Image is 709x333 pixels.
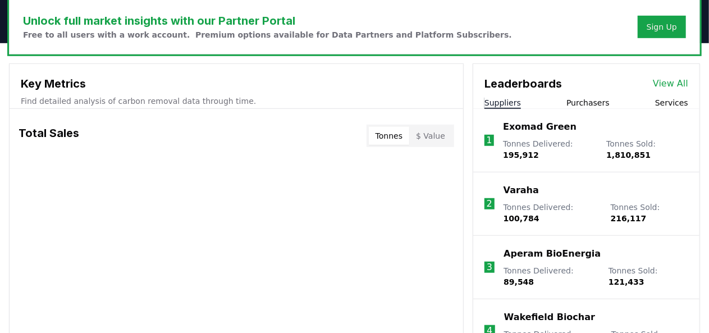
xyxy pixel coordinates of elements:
p: Tonnes Sold : [609,265,688,288]
button: Purchasers [566,97,610,108]
a: Varaha [504,184,539,197]
a: Sign Up [647,21,677,33]
p: Tonnes Delivered : [504,265,597,288]
p: 3 [487,261,492,274]
span: 195,912 [503,150,539,159]
p: Find detailed analysis of carbon removal data through time. [21,95,452,107]
button: Sign Up [638,16,686,38]
h3: Leaderboards [484,75,562,92]
p: Tonnes Delivered : [504,202,600,224]
button: $ Value [409,127,452,145]
a: Wakefield Biochar [504,311,595,324]
span: 216,117 [611,214,647,223]
button: Suppliers [484,97,521,108]
p: Tonnes Delivered : [503,138,595,161]
span: 1,810,851 [606,150,651,159]
a: Exomad Green [503,120,577,134]
button: Tonnes [369,127,409,145]
span: 121,433 [609,277,644,286]
a: Aperam BioEnergia [504,247,601,261]
h3: Unlock full market insights with our Partner Portal [23,12,512,29]
a: View All [653,77,688,90]
p: Tonnes Sold : [606,138,688,161]
p: Tonnes Sold : [611,202,688,224]
h3: Key Metrics [21,75,452,92]
p: 2 [487,197,492,211]
button: Services [655,97,688,108]
p: 1 [487,134,492,147]
p: Free to all users with a work account. Premium options available for Data Partners and Platform S... [23,29,512,40]
span: 100,784 [504,214,539,223]
span: 89,548 [504,277,534,286]
h3: Total Sales [19,125,79,147]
